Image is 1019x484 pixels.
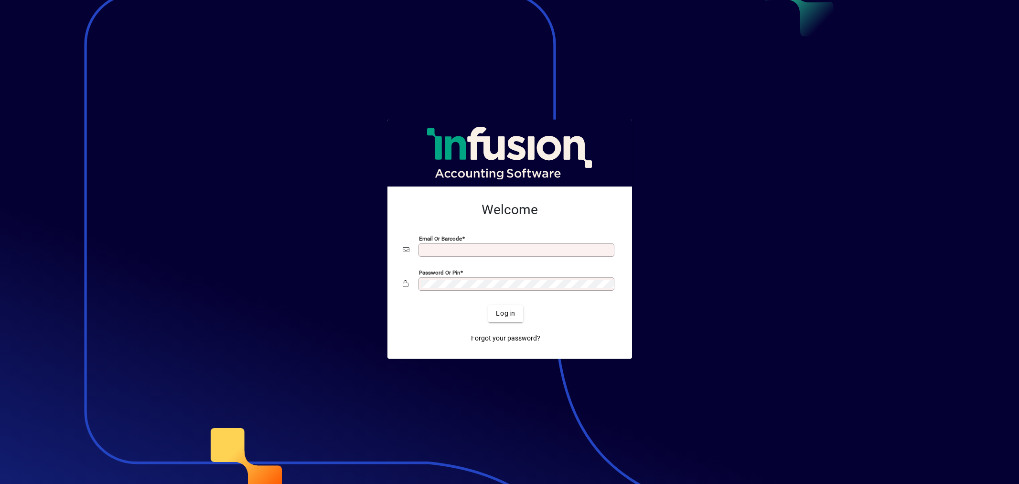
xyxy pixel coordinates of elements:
[419,269,460,275] mat-label: Password or Pin
[467,330,544,347] a: Forgot your password?
[403,202,617,218] h2: Welcome
[488,305,523,322] button: Login
[496,308,515,319] span: Login
[419,235,462,242] mat-label: Email or Barcode
[471,333,540,343] span: Forgot your password?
